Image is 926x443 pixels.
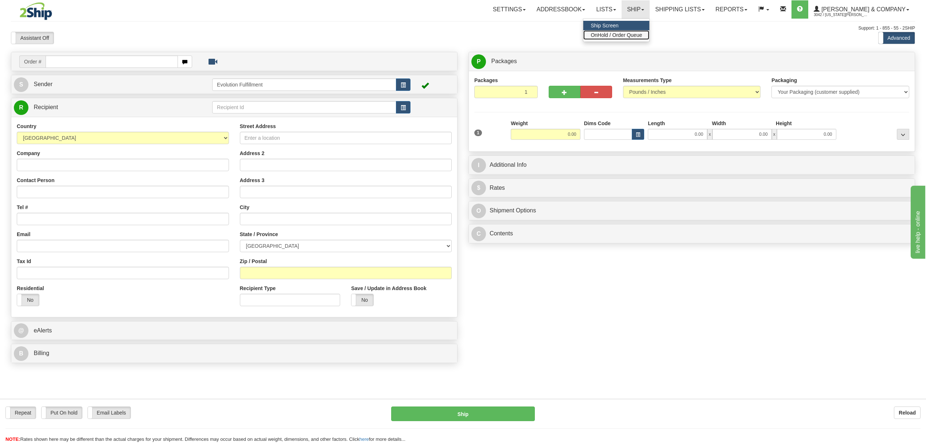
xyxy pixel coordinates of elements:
a: Addressbook [531,0,591,19]
a: P Packages [471,54,912,69]
label: Email Labels [88,407,131,419]
label: Put On hold [42,407,82,419]
span: Order # [19,55,46,68]
a: Ship [622,0,650,19]
label: Advanced [879,32,915,44]
a: CContents [471,226,912,241]
label: Email [17,231,30,238]
a: B Billing [14,346,455,361]
span: S [14,77,28,92]
img: logo3042.jpg [11,2,61,20]
div: live help - online [5,4,67,13]
label: Street Address [240,123,276,130]
a: R Recipient [14,100,190,115]
span: [PERSON_NAME] & Company [820,6,906,12]
a: OnHold / Order Queue [583,30,649,40]
a: [PERSON_NAME] & Company 3042 / [US_STATE][PERSON_NAME] [808,0,915,19]
label: Weight [511,120,528,127]
span: B [14,346,28,361]
label: Country [17,123,36,130]
label: Address 2 [240,150,265,157]
input: Enter a location [240,132,452,144]
label: Packages [474,77,498,84]
label: City [240,204,249,211]
a: Lists [591,0,621,19]
label: Height [776,120,792,127]
a: S Sender [14,77,212,92]
label: Zip / Postal [240,258,267,265]
a: Reports [710,0,753,19]
a: IAdditional Info [471,158,912,173]
span: R [14,100,28,115]
label: State / Province [240,231,278,238]
span: Packages [491,58,517,64]
label: Residential [17,285,44,292]
label: Packaging [771,77,797,84]
label: Dims Code [584,120,611,127]
label: Contact Person [17,177,54,184]
span: eAlerts [34,327,52,334]
label: Length [648,120,665,127]
span: Recipient [34,104,58,110]
label: Tel # [17,204,28,211]
label: Tax Id [17,258,31,265]
label: Measurements Type [623,77,672,84]
div: ... [897,129,909,140]
label: Address 3 [240,177,265,184]
span: Sender [34,81,52,87]
label: No [17,294,39,306]
a: Settings [487,0,531,19]
input: Sender Id [212,78,396,91]
span: Ship Screen [591,23,618,28]
span: P [471,54,486,69]
span: NOTE: [5,436,20,442]
span: x [707,129,712,140]
label: Recipient Type [240,285,276,292]
a: here [359,436,369,442]
label: No [351,294,373,306]
label: Repeat [6,407,36,419]
label: Width [712,120,726,127]
span: I [471,158,486,173]
iframe: chat widget [909,184,925,259]
label: Save / Update in Address Book [351,285,426,292]
span: 1 [474,130,482,136]
a: @ eAlerts [14,323,455,338]
span: 3042 / [US_STATE][PERSON_NAME] [814,11,868,19]
label: Assistant Off [11,32,54,44]
input: Recipient Id [212,101,396,113]
span: $ [471,181,486,195]
span: x [772,129,777,140]
div: Support: 1 - 855 - 55 - 2SHIP [11,25,915,31]
span: O [471,204,486,218]
span: OnHold / Order Queue [591,32,642,38]
a: OShipment Options [471,203,912,218]
span: Billing [34,350,49,356]
span: @ [14,323,28,338]
label: Company [17,150,40,157]
button: Reload [894,407,921,419]
a: Ship Screen [583,21,649,30]
button: Ship [391,407,534,421]
span: C [471,227,486,241]
a: Shipping lists [650,0,710,19]
a: $Rates [471,181,912,196]
b: Reload [899,410,916,416]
